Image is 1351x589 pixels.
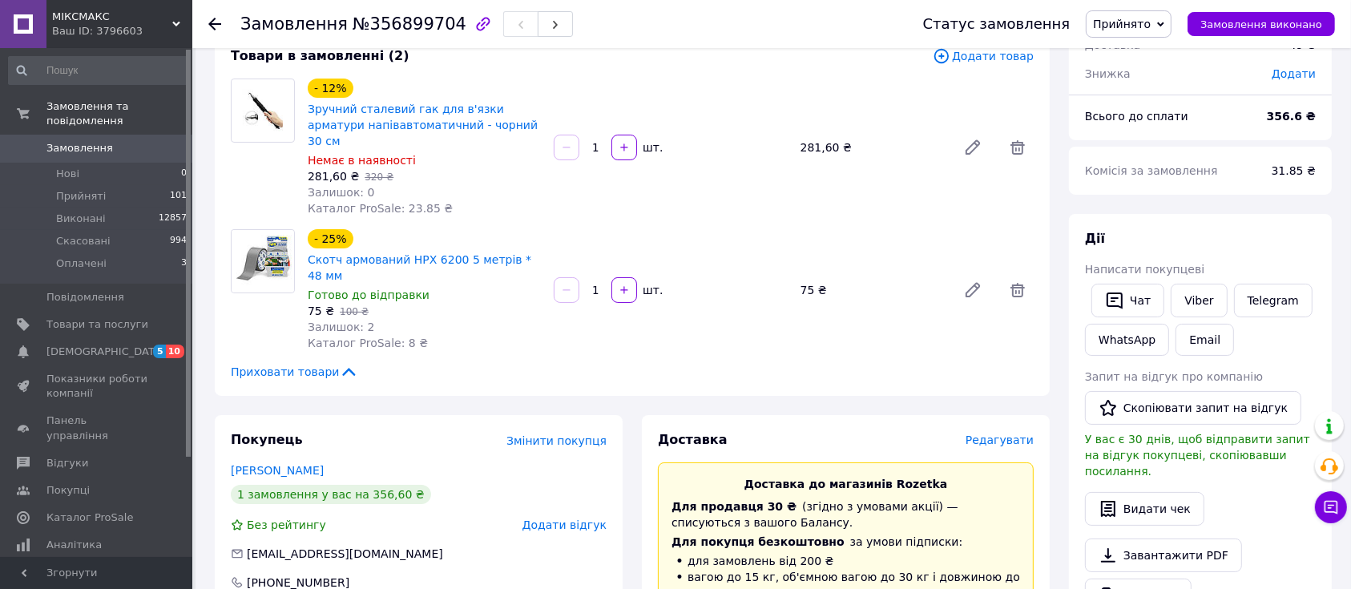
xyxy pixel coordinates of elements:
div: 1 замовлення у вас на 356,60 ₴ [231,485,431,504]
span: Додати [1272,67,1316,80]
span: Аналітика [46,538,102,552]
span: Готово до відправки [308,288,429,301]
span: Скасовані [56,234,111,248]
div: 281,60 ₴ [794,136,950,159]
span: Без рейтингу [247,518,326,531]
span: 994 [170,234,187,248]
div: Статус замовлення [923,16,1071,32]
span: Повідомлення [46,290,124,305]
span: Каталог ProSale: 23.85 ₴ [308,202,453,215]
div: - 25% [308,229,353,248]
span: 100 ₴ [340,306,369,317]
a: [PERSON_NAME] [231,464,324,477]
button: Чат з покупцем [1315,491,1347,523]
div: Повернутися назад [208,16,221,32]
span: Знижка [1085,67,1131,80]
span: Приховати товари [231,364,358,380]
span: 0 [181,167,187,181]
span: №356899704 [353,14,466,34]
span: Доставка [1085,38,1140,51]
span: Немає в наявності [308,154,416,167]
span: МІКСМАКС [52,10,172,24]
button: Видати чек [1085,492,1204,526]
div: 75 ₴ [794,279,950,301]
span: Товари та послуги [46,317,148,332]
span: 12857 [159,212,187,226]
span: Товари в замовленні (2) [231,48,409,63]
span: Змінити покупця [506,434,607,447]
span: Прийняті [56,189,106,204]
span: Виконані [56,212,106,226]
span: 10 [166,345,184,358]
div: за умови підписки: [671,534,1020,550]
span: [DEMOGRAPHIC_DATA] [46,345,165,359]
span: 3 [181,256,187,271]
a: Завантажити PDF [1085,539,1242,572]
span: Оплачені [56,256,107,271]
span: Дії [1085,231,1105,246]
div: (згідно з умовами акції) — списуються з вашого Балансу. [671,498,1020,531]
span: Доставка до магазинів Rozetka [744,478,948,490]
span: [EMAIL_ADDRESS][DOMAIN_NAME] [247,547,443,560]
span: 5 [153,345,166,358]
span: Видалити [1002,274,1034,306]
span: Прийнято [1093,18,1151,30]
span: Покупці [46,483,90,498]
span: 31.85 ₴ [1272,164,1316,177]
span: 281,60 ₴ [308,170,359,183]
button: Скопіювати запит на відгук [1085,391,1301,425]
b: 356.6 ₴ [1267,110,1316,123]
span: Каталог ProSale [46,510,133,525]
div: Ваш ID: 3796603 [52,24,192,38]
span: Всього до сплати [1085,110,1188,123]
span: Для продавця 30 ₴ [671,500,796,513]
span: Замовлення виконано [1200,18,1322,30]
span: Додати відгук [522,518,607,531]
a: Скотч армований HPX 6200 5 метрів * 48 мм [308,253,531,282]
span: 75 ₴ [308,305,334,317]
a: WhatsApp [1085,324,1169,356]
span: Замовлення та повідомлення [46,99,192,128]
span: У вас є 30 днів, щоб відправити запит на відгук покупцеві, скопіювавши посилання. [1085,433,1310,478]
div: шт. [639,139,664,155]
span: Написати покупцеві [1085,263,1204,276]
button: Email [1176,324,1234,356]
div: шт. [639,282,664,298]
a: Telegram [1234,284,1313,317]
span: Додати товар [933,47,1034,65]
span: Залишок: 0 [308,186,375,199]
a: Редагувати [957,131,989,163]
span: Панель управління [46,414,148,442]
img: Зручний сталевий гак для в'язки арматури напівавтоматичний - чорний 30 см [243,79,284,142]
span: Покупець [231,432,303,447]
span: Запит на відгук про компанію [1085,370,1263,383]
li: для замовлень від 200 ₴ [671,553,1020,569]
input: Пошук [8,56,188,85]
a: Редагувати [957,274,989,306]
span: 101 [170,189,187,204]
span: Показники роботи компанії [46,372,148,401]
span: Замовлення [240,14,348,34]
span: Для покупця безкоштовно [671,535,845,548]
a: Зручний сталевий гак для в'язки арматури напівавтоматичний - чорний 30 см [308,103,538,147]
span: Відгуки [46,456,88,470]
span: Редагувати [966,434,1034,446]
span: Залишок: 2 [308,321,375,333]
span: 320 ₴ [365,171,393,183]
span: Комісія за замовлення [1085,164,1218,177]
span: Доставка [658,432,728,447]
span: Каталог ProSale: 8 ₴ [308,337,428,349]
a: Viber [1171,284,1227,317]
button: Замовлення виконано [1188,12,1335,36]
span: Нові [56,167,79,181]
span: Замовлення [46,141,113,155]
div: - 12% [308,79,353,98]
button: Чат [1091,284,1164,317]
img: Скотч армований HPX 6200 5 метрів * 48 мм [232,230,294,292]
span: Видалити [1002,131,1034,163]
